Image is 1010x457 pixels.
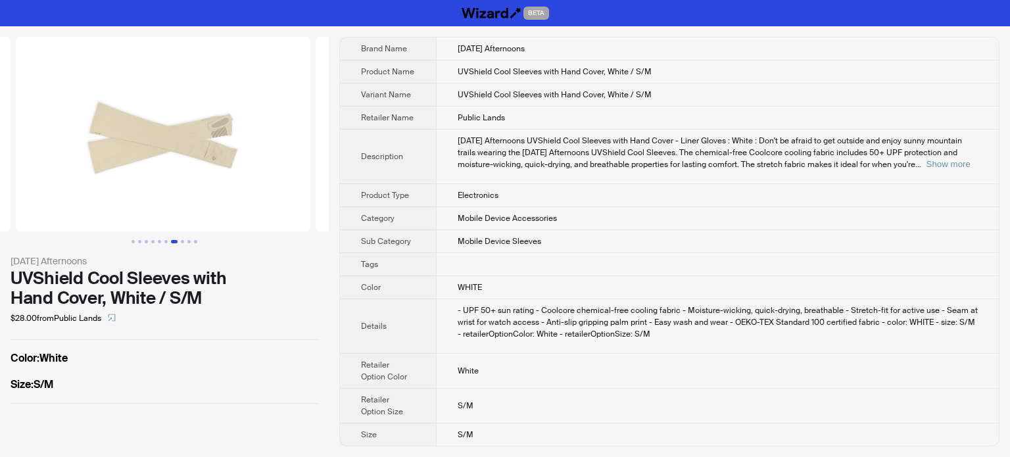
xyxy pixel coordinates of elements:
span: Tags [361,259,378,270]
label: White [11,350,318,366]
button: Go to slide 9 [187,240,191,243]
button: Go to slide 7 [171,240,178,243]
span: Category [361,213,395,224]
span: Product Name [361,66,414,77]
span: select [108,314,116,322]
span: Variant Name [361,89,411,100]
span: BETA [523,7,549,20]
span: Mobile Device Accessories [458,213,557,224]
img: UVShield Cool Sleeves with Hand Cover, White / S/M UVShield Cool Sleeves with Hand Cover, White /... [316,37,610,231]
span: [DATE] Afternoons UVShield Cool Sleeves with Hand Cover - Liner Gloves : White : Don't be afraid ... [458,135,962,170]
span: Electronics [458,190,498,201]
span: Color [361,282,381,293]
div: [DATE] Afternoons [11,254,318,268]
button: Go to slide 6 [164,240,168,243]
span: Size : [11,377,34,391]
span: UVShield Cool Sleeves with Hand Cover, White / S/M [458,89,652,100]
span: White [458,366,479,376]
span: Mobile Device Sleeves [458,236,541,247]
button: Go to slide 5 [158,240,161,243]
button: Go to slide 1 [132,240,135,243]
div: Sunday Afternoons UVShield Cool Sleeves with Hand Cover - Liner Gloves : White : Don't be afraid ... [458,135,978,170]
span: Size [361,429,377,440]
span: WHITE [458,282,482,293]
span: Retailer Name [361,112,414,123]
span: Brand Name [361,43,407,54]
button: Go to slide 2 [138,240,141,243]
span: Retailer Option Size [361,395,403,417]
span: Description [361,151,403,162]
div: $28.00 from Public Lands [11,308,318,329]
span: S/M [458,400,473,411]
button: Expand [926,159,971,169]
button: Go to slide 3 [145,240,148,243]
button: Go to slide 10 [194,240,197,243]
div: UVShield Cool Sleeves with Hand Cover, White / S/M [11,268,318,308]
img: UVShield Cool Sleeves with Hand Cover, White / S/M UVShield Cool Sleeves with Hand Cover, White /... [16,37,310,231]
span: UVShield Cool Sleeves with Hand Cover, White / S/M [458,66,652,77]
span: Public Lands [458,112,505,123]
span: Product Type [361,190,409,201]
span: Retailer Option Color [361,360,407,382]
span: Color : [11,351,39,365]
span: Sub Category [361,236,411,247]
button: Go to slide 8 [181,240,184,243]
span: S/M [458,429,473,440]
span: Details [361,321,387,331]
button: Go to slide 4 [151,240,155,243]
div: - UPF 50+ sun rating - Coolcore chemical-free cooling fabric - Moisture-wicking, quick-drying, br... [458,304,978,340]
label: S/M [11,377,318,393]
span: [DATE] Afternoons [458,43,525,54]
span: ... [915,159,921,170]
